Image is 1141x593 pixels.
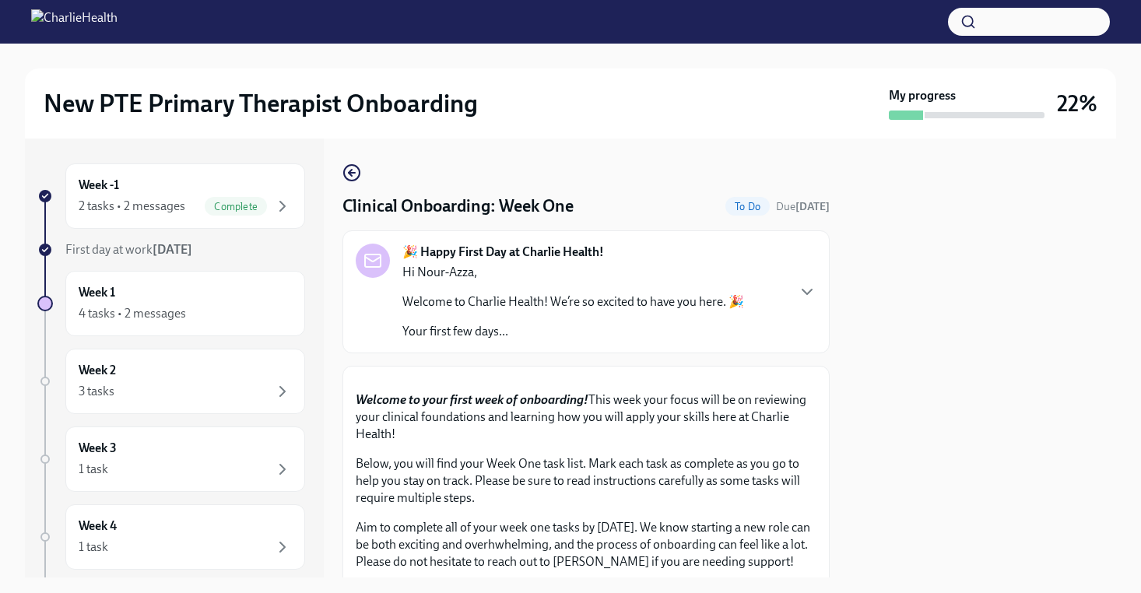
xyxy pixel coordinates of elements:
[402,293,744,311] p: Welcome to Charlie Health! We’re so excited to have you here. 🎉
[31,9,118,34] img: CharlieHealth
[725,201,770,212] span: To Do
[79,539,108,556] div: 1 task
[37,426,305,492] a: Week 31 task
[79,284,115,301] h6: Week 1
[79,440,117,457] h6: Week 3
[342,195,574,218] h4: Clinical Onboarding: Week One
[776,200,830,213] span: Due
[356,455,816,507] p: Below, you will find your Week One task list. Mark each task as complete as you go to help you st...
[79,518,117,535] h6: Week 4
[356,392,588,407] strong: Welcome to your first week of onboarding!
[79,383,114,400] div: 3 tasks
[37,271,305,336] a: Week 14 tasks • 2 messages
[79,177,119,194] h6: Week -1
[79,461,108,478] div: 1 task
[402,264,744,281] p: Hi Nour-Azza,
[79,198,185,215] div: 2 tasks • 2 messages
[1057,89,1097,118] h3: 22%
[776,199,830,214] span: October 11th, 2025 10:00
[44,88,478,119] h2: New PTE Primary Therapist Onboarding
[402,244,604,261] strong: 🎉 Happy First Day at Charlie Health!
[37,504,305,570] a: Week 41 task
[79,362,116,379] h6: Week 2
[37,241,305,258] a: First day at work[DATE]
[402,323,744,340] p: Your first few days...
[356,391,816,443] p: This week your focus will be on reviewing your clinical foundations and learning how you will app...
[795,200,830,213] strong: [DATE]
[79,305,186,322] div: 4 tasks • 2 messages
[37,163,305,229] a: Week -12 tasks • 2 messagesComplete
[205,201,267,212] span: Complete
[153,242,192,257] strong: [DATE]
[65,242,192,257] span: First day at work
[37,349,305,414] a: Week 23 tasks
[356,519,816,570] p: Aim to complete all of your week one tasks by [DATE]. We know starting a new role can be both exc...
[889,87,956,104] strong: My progress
